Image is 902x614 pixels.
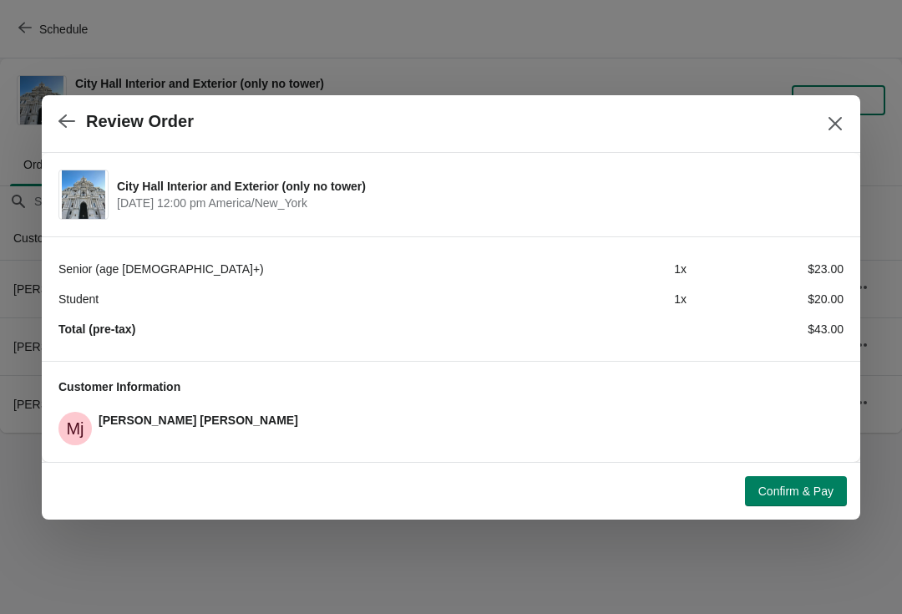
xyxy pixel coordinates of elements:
h2: Review Order [86,112,194,131]
div: $20.00 [687,291,844,307]
span: Marion [58,412,92,445]
text: Mj [66,419,84,438]
div: Student [58,291,530,307]
div: 1 x [530,291,687,307]
strong: Total (pre-tax) [58,322,135,336]
img: City Hall Interior and Exterior (only no tower) | | August 20 | 12:00 pm America/New_York [62,170,106,219]
span: [DATE] 12:00 pm America/New_York [117,195,835,211]
span: Customer Information [58,380,180,393]
div: $43.00 [687,321,844,337]
span: Confirm & Pay [758,485,834,498]
div: 1 x [530,261,687,277]
button: Confirm & Pay [745,476,847,506]
span: [PERSON_NAME] [PERSON_NAME] [99,414,298,427]
div: Senior (age [DEMOGRAPHIC_DATA]+) [58,261,530,277]
button: Close [820,109,850,139]
div: $23.00 [687,261,844,277]
span: City Hall Interior and Exterior (only no tower) [117,178,835,195]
